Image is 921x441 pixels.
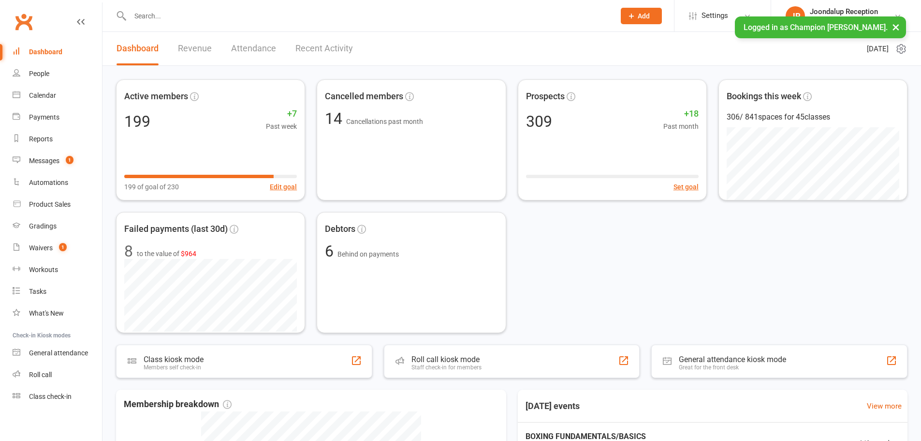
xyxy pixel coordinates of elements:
[13,63,102,85] a: People
[29,266,58,274] div: Workouts
[786,6,805,26] div: JR
[346,118,423,125] span: Cancellations past month
[29,113,59,121] div: Payments
[29,393,72,400] div: Class check-in
[13,172,102,194] a: Automations
[29,288,46,295] div: Tasks
[13,281,102,303] a: Tasks
[127,9,608,23] input: Search...
[679,355,786,364] div: General attendance kiosk mode
[13,386,102,408] a: Class kiosk mode
[231,32,276,65] a: Attendance
[744,23,888,32] span: Logged in as Champion [PERSON_NAME].
[29,179,68,186] div: Automations
[411,355,482,364] div: Roll call kiosk mode
[13,364,102,386] a: Roll call
[621,8,662,24] button: Add
[13,150,102,172] a: Messages 1
[663,107,699,121] span: +18
[29,309,64,317] div: What's New
[124,90,188,104] span: Active members
[270,182,297,192] button: Edit goal
[295,32,353,65] a: Recent Activity
[325,242,337,260] span: 6
[13,259,102,281] a: Workouts
[178,32,212,65] a: Revenue
[325,109,346,128] span: 14
[663,121,699,132] span: Past month
[117,32,159,65] a: Dashboard
[411,364,482,371] div: Staff check-in for members
[29,222,57,230] div: Gradings
[679,364,786,371] div: Great for the front desk
[13,215,102,237] a: Gradings
[124,182,179,192] span: 199 of goal of 230
[325,90,403,104] span: Cancelled members
[144,364,204,371] div: Members self check-in
[526,114,552,129] div: 309
[13,106,102,128] a: Payments
[266,121,297,132] span: Past week
[137,248,196,259] span: to the value of
[727,90,801,104] span: Bookings this week
[124,114,150,129] div: 199
[810,16,894,25] div: Champion [PERSON_NAME]
[66,156,73,164] span: 1
[59,243,67,251] span: 1
[887,16,905,37] button: ×
[810,7,894,16] div: Joondalup Reception
[124,222,228,236] span: Failed payments (last 30d)
[518,397,587,415] h3: [DATE] events
[325,222,355,236] span: Debtors
[144,355,204,364] div: Class kiosk mode
[526,90,565,104] span: Prospects
[29,157,59,165] div: Messages
[29,244,53,252] div: Waivers
[29,371,52,379] div: Roll call
[29,349,88,357] div: General attendance
[727,111,899,123] div: 306 / 841 spaces for 45 classes
[29,91,56,99] div: Calendar
[29,135,53,143] div: Reports
[13,85,102,106] a: Calendar
[181,250,196,258] span: $964
[12,10,36,34] a: Clubworx
[13,303,102,324] a: What's New
[337,250,399,258] span: Behind on payments
[29,70,49,77] div: People
[867,43,889,55] span: [DATE]
[124,243,133,259] div: 8
[13,128,102,150] a: Reports
[638,12,650,20] span: Add
[702,5,728,27] span: Settings
[29,48,62,56] div: Dashboard
[867,400,902,412] a: View more
[13,342,102,364] a: General attendance kiosk mode
[13,194,102,215] a: Product Sales
[124,397,232,411] span: Membership breakdown
[13,41,102,63] a: Dashboard
[29,200,71,208] div: Product Sales
[266,107,297,121] span: +7
[13,237,102,259] a: Waivers 1
[673,182,699,192] button: Set goal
